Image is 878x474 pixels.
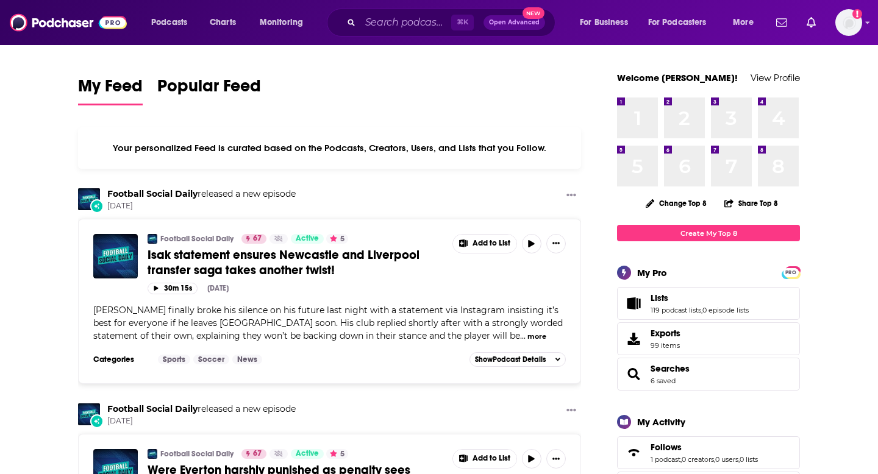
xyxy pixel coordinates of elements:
a: Football Social Daily [107,403,198,414]
button: open menu [251,13,319,32]
h3: Categories [93,355,148,364]
span: , [701,306,702,314]
img: Football Social Daily [148,234,157,244]
a: Soccer [193,355,229,364]
a: Show notifications dropdown [771,12,792,33]
a: Charts [202,13,243,32]
input: Search podcasts, credits, & more... [360,13,451,32]
button: Open AdvancedNew [484,15,545,30]
button: Show More Button [453,450,516,468]
button: open menu [724,13,769,32]
div: My Pro [637,267,667,278]
a: Welcome [PERSON_NAME]! [617,72,738,83]
div: [DATE] [207,284,229,292]
img: Podchaser - Follow, Share and Rate Podcasts [10,11,127,34]
button: Change Top 8 [638,196,714,211]
svg: Add a profile image [852,9,862,19]
span: Charts [210,14,236,31]
span: 67 [253,233,262,245]
a: Show notifications dropdown [802,12,821,33]
a: Searches [651,363,690,374]
button: 5 [326,234,348,244]
a: 0 creators [682,455,714,464]
a: PRO [783,267,798,277]
button: Show profile menu [835,9,862,36]
a: Popular Feed [157,76,261,105]
span: 67 [253,448,262,460]
a: 119 podcast lists [651,306,701,314]
a: Active [291,234,324,244]
a: 0 lists [740,455,758,464]
img: User Profile [835,9,862,36]
button: open menu [640,13,724,32]
img: Football Social Daily [148,449,157,459]
div: New Episode [90,199,104,213]
span: Popular Feed [157,76,261,104]
span: Podcasts [151,14,187,31]
button: more [527,331,546,342]
a: Follows [621,444,646,461]
a: Follows [651,442,758,453]
a: 0 episode lists [702,306,749,314]
span: Active [296,233,319,245]
a: View Profile [751,72,800,83]
img: Football Social Daily [78,403,100,425]
a: Sports [158,355,190,364]
span: , [714,455,715,464]
span: My Feed [78,76,143,104]
button: Show More Button [562,403,581,419]
span: 99 items [651,341,680,350]
h3: released a new episode [107,403,296,415]
div: My Activity [637,416,685,428]
span: Exports [651,328,680,339]
a: News [232,355,262,364]
span: Monitoring [260,14,303,31]
span: Follows [617,436,800,469]
button: Show More Button [546,234,566,253]
a: Lists [621,295,646,312]
a: Lists [651,292,749,303]
a: My Feed [78,76,143,105]
a: Create My Top 8 [617,225,800,241]
span: ... [520,330,526,341]
a: 1 podcast [651,455,680,464]
a: 6 saved [651,377,676,385]
span: , [738,455,740,464]
span: [DATE] [107,416,296,426]
span: New [523,7,544,19]
span: For Podcasters [648,14,707,31]
span: Exports [621,330,646,347]
div: New Episode [90,414,104,428]
span: ⌘ K [451,15,474,30]
a: Football Social Daily [160,234,234,244]
img: Isak statement ensures Newcastle and Liverpool transfer saga takes another twist! [93,234,138,278]
a: Football Social Daily [160,449,234,459]
a: Active [291,449,324,459]
span: Follows [651,442,682,453]
div: Your personalized Feed is curated based on the Podcasts, Creators, Users, and Lists that you Follow. [78,127,581,169]
span: Add to List [473,239,510,248]
span: Lists [617,287,800,320]
span: [DATE] [107,201,296,211]
button: Show More Button [546,449,566,469]
span: [PERSON_NAME] finally broke his silence on his future last night with a statement via Instagram i... [93,305,563,341]
span: , [680,455,682,464]
a: Exports [617,322,800,355]
a: 67 [241,234,266,244]
a: Football Social Daily [78,188,100,210]
h3: released a new episode [107,188,296,200]
button: 5 [326,449,348,459]
button: ShowPodcast Details [469,352,566,367]
span: Isak statement ensures Newcastle and Liverpool transfer saga takes another twist! [148,247,419,278]
span: For Business [580,14,628,31]
button: open menu [571,13,643,32]
span: Searches [617,358,800,391]
span: Active [296,448,319,460]
span: Logged in as NicolaLynch [835,9,862,36]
